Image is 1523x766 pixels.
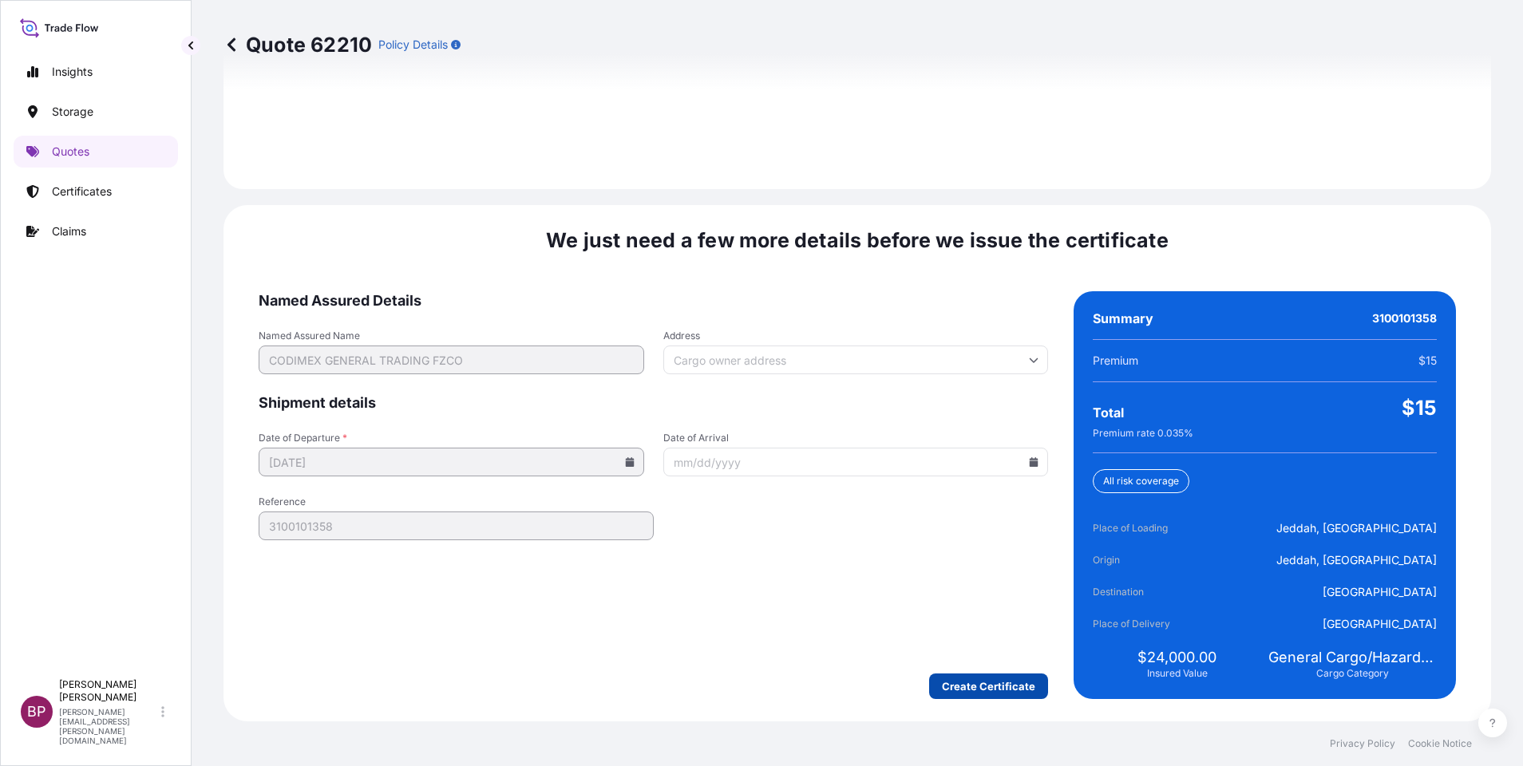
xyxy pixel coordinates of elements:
span: BP [27,704,46,720]
p: [PERSON_NAME] [PERSON_NAME] [59,678,158,704]
span: $24,000.00 [1137,648,1216,667]
input: Your internal reference [259,511,654,540]
span: Destination [1093,584,1182,600]
a: Cookie Notice [1408,737,1472,750]
span: 3100101358 [1372,310,1437,326]
input: mm/dd/yyyy [663,448,1049,476]
span: Origin [1093,552,1182,568]
span: Named Assured Name [259,330,644,342]
a: Insights [14,56,178,88]
input: mm/dd/yyyy [259,448,644,476]
span: Premium rate 0.035 % [1093,427,1193,440]
span: $15 [1418,353,1437,369]
button: Create Certificate [929,673,1048,699]
span: Place of Loading [1093,520,1182,536]
span: Summary [1093,310,1153,326]
span: $15 [1402,395,1437,421]
span: Place of Delivery [1093,616,1182,632]
a: Quotes [14,136,178,168]
span: Reference [259,496,654,508]
p: Certificates [52,184,112,199]
span: Jeddah, [GEOGRAPHIC_DATA] [1276,552,1437,568]
span: We just need a few more details before we issue the certificate [546,227,1169,253]
div: All risk coverage [1093,469,1189,493]
a: Claims [14,215,178,247]
p: Quote 62210 [224,32,372,57]
span: Shipment details [259,393,1048,413]
p: Storage [52,104,93,120]
span: Total [1093,405,1124,421]
span: Cargo Category [1316,667,1389,680]
a: Storage [14,96,178,128]
a: Privacy Policy [1330,737,1395,750]
span: Date of Arrival [663,432,1049,444]
p: Claims [52,223,86,239]
p: Create Certificate [942,678,1035,694]
span: Named Assured Details [259,291,1048,310]
span: [GEOGRAPHIC_DATA] [1323,616,1437,632]
span: Address [663,330,1049,342]
p: [PERSON_NAME][EMAIL_ADDRESS][PERSON_NAME][DOMAIN_NAME] [59,707,158,745]
span: Date of Departure [259,432,644,444]
span: General Cargo/Hazardous Material [1268,648,1437,667]
input: Cargo owner address [663,345,1049,374]
span: Jeddah, [GEOGRAPHIC_DATA] [1276,520,1437,536]
p: Insights [52,64,93,80]
span: [GEOGRAPHIC_DATA] [1323,584,1437,600]
p: Policy Details [378,37,448,53]
a: Certificates [14,176,178,207]
span: Premium [1093,353,1138,369]
p: Quotes [52,144,89,160]
span: Insured Value [1147,667,1208,680]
